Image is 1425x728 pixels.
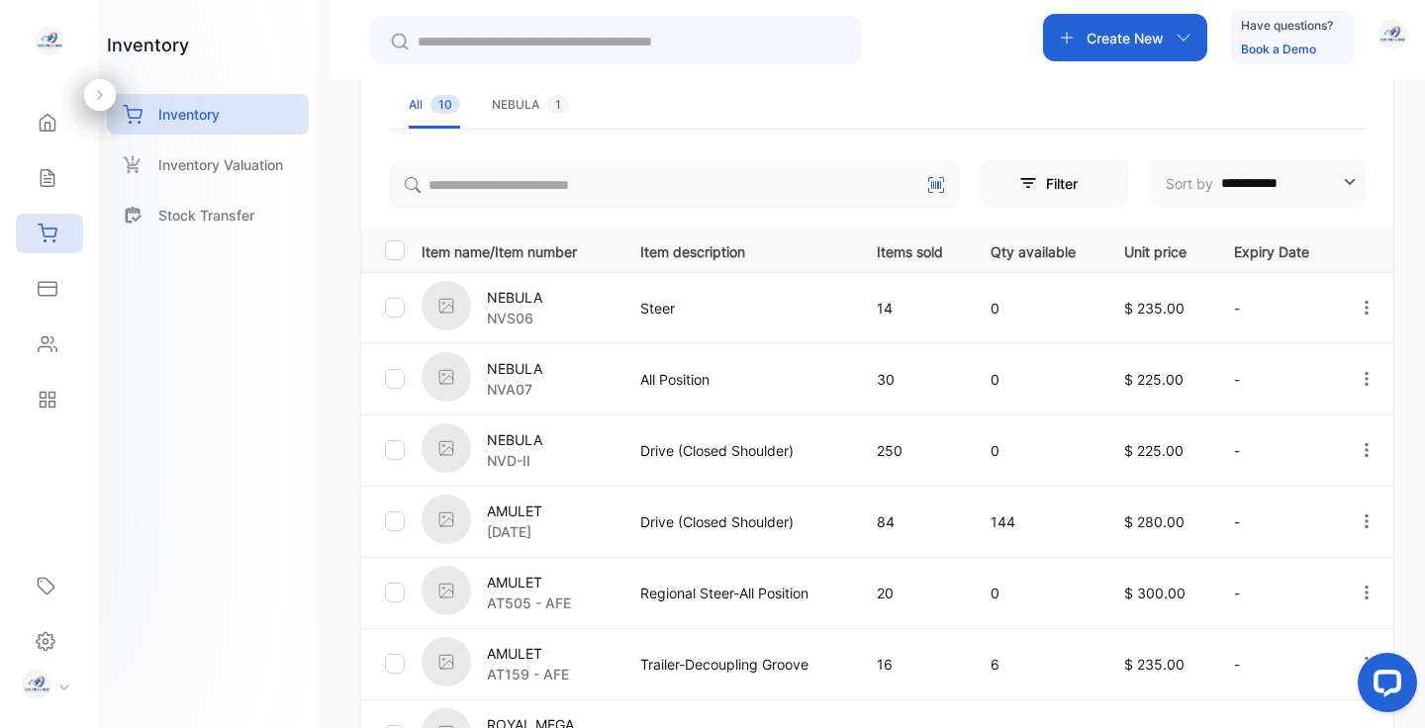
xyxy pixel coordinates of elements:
[422,281,471,330] img: item
[107,94,309,135] a: Inventory
[1234,298,1317,318] p: -
[1377,20,1407,49] img: avatar
[640,237,836,262] p: Item description
[487,358,542,379] p: NEBULA
[640,654,836,675] p: Trailer-Decoupling Groove
[877,583,950,603] p: 20
[1241,16,1333,36] p: Have questions?
[487,572,571,592] p: AMULET
[487,379,542,400] p: NVA07
[1342,645,1425,728] iframe: LiveChat chat widget
[107,32,189,58] h1: inventory
[487,308,542,328] p: NVS06
[1234,237,1317,262] p: Expiry Date
[158,154,283,175] p: Inventory Valuation
[422,566,471,615] img: item
[492,96,569,114] div: NEBULA
[1124,442,1184,459] span: $ 225.00
[991,440,1084,461] p: 0
[487,521,542,542] p: [DATE]
[1124,513,1185,530] span: $ 280.00
[877,511,950,532] p: 84
[430,95,460,114] span: 10
[1234,369,1317,390] p: -
[877,440,950,461] p: 250
[1124,371,1184,388] span: $ 225.00
[422,423,471,473] img: item
[640,369,836,390] p: All Position
[1124,585,1186,601] span: $ 300.00
[1124,656,1185,673] span: $ 235.00
[1234,654,1317,675] p: -
[487,287,542,308] p: NEBULA
[422,237,616,262] p: Item name/Item number
[158,205,254,226] p: Stock Transfer
[640,511,836,532] p: Drive (Closed Shoulder)
[487,429,542,450] p: NEBULA
[547,95,569,114] span: 1
[640,440,836,461] p: Drive (Closed Shoulder)
[1124,300,1185,317] span: $ 235.00
[1087,28,1164,48] p: Create New
[1043,14,1207,61] button: Create New
[1166,173,1213,194] p: Sort by
[991,237,1084,262] p: Qty available
[877,298,950,318] p: 14
[991,369,1084,390] p: 0
[107,195,309,235] a: Stock Transfer
[877,654,950,675] p: 16
[1377,14,1407,61] button: avatar
[991,298,1084,318] p: 0
[1234,511,1317,532] p: -
[1148,159,1366,207] button: Sort by
[1234,440,1317,461] p: -
[1241,42,1316,56] a: Book a Demo
[487,643,569,664] p: AMULET
[22,670,51,699] img: profile
[35,26,64,55] img: logo
[422,495,471,544] img: item
[1234,583,1317,603] p: -
[640,583,836,603] p: Regional Steer-All Position
[877,237,950,262] p: Items sold
[422,352,471,402] img: item
[487,664,569,684] p: AT159 - AFE
[991,511,1084,532] p: 144
[487,592,571,613] p: AT505 - AFE
[487,500,542,521] p: AMULET
[640,298,836,318] p: Steer
[107,144,309,185] a: Inventory Valuation
[409,96,460,114] div: All
[877,369,950,390] p: 30
[487,450,542,471] p: NVD-II
[1124,237,1193,262] p: Unit price
[991,583,1084,603] p: 0
[991,654,1084,675] p: 6
[422,637,471,686] img: item
[158,104,220,125] p: Inventory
